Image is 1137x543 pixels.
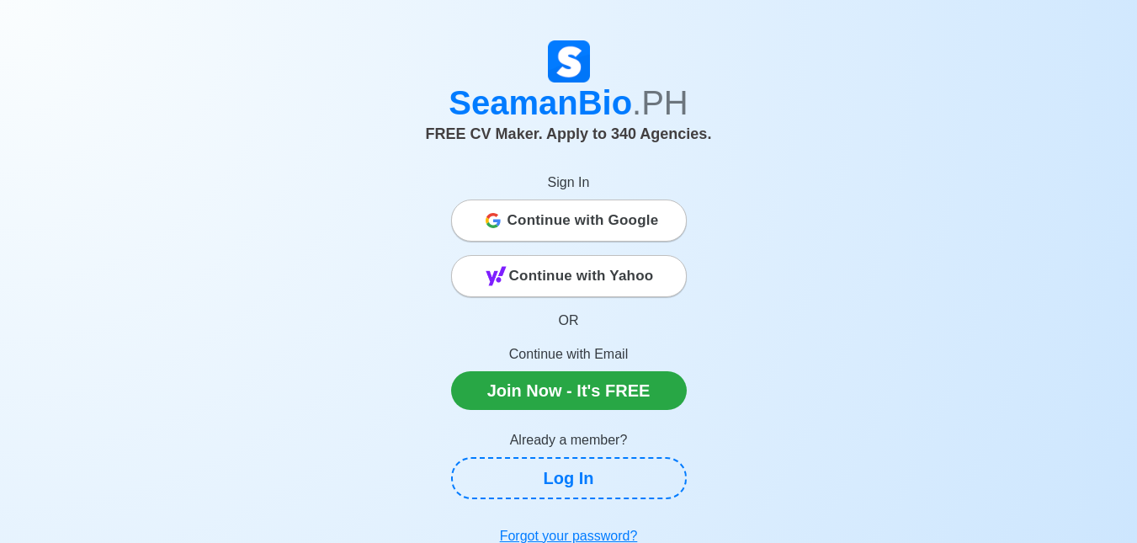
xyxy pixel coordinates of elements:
[426,125,712,142] span: FREE CV Maker. Apply to 340 Agencies.
[451,255,687,297] button: Continue with Yahoo
[451,311,687,331] p: OR
[451,371,687,410] a: Join Now - It's FREE
[500,529,638,543] u: Forgot your password?
[451,173,687,193] p: Sign In
[509,259,654,293] span: Continue with Yahoo
[451,457,687,499] a: Log In
[632,84,688,121] span: .PH
[507,204,659,237] span: Continue with Google
[548,40,590,83] img: Logo
[451,430,687,450] p: Already a member?
[451,200,687,242] button: Continue with Google
[102,83,1036,123] h1: SeamanBio
[451,344,687,365] p: Continue with Email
